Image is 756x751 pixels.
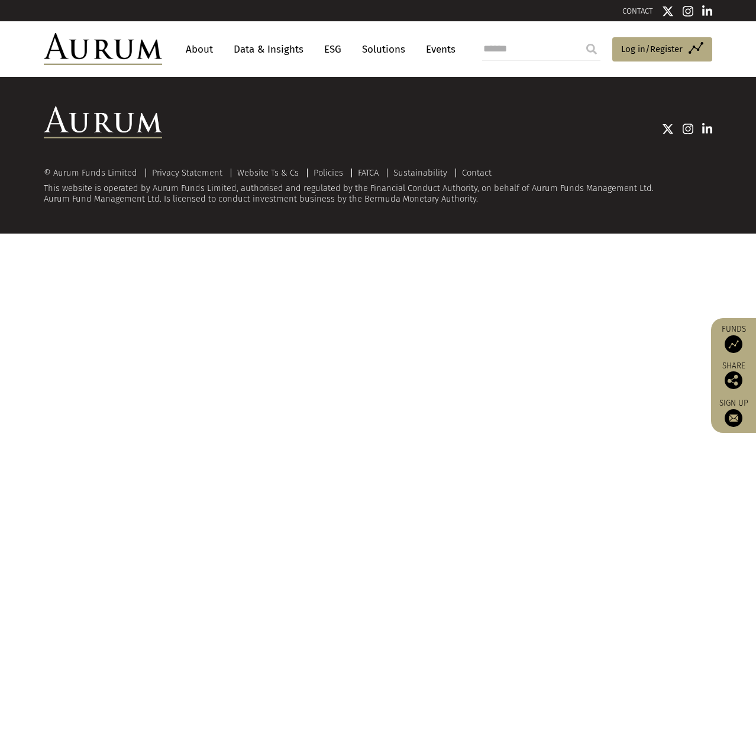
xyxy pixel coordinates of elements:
a: Solutions [356,38,411,60]
a: ESG [318,38,347,60]
a: Data & Insights [228,38,309,60]
a: Policies [314,167,343,178]
a: About [180,38,219,60]
a: CONTACT [622,7,653,15]
a: Contact [462,167,492,178]
a: Log in/Register [612,37,712,62]
a: Website Ts & Cs [237,167,299,178]
span: Log in/Register [621,42,683,56]
img: Twitter icon [662,123,674,135]
input: Submit [580,37,603,61]
a: Sustainability [393,167,447,178]
a: Events [420,38,455,60]
img: Linkedin icon [702,123,713,135]
img: Linkedin icon [702,5,713,17]
img: Aurum [44,33,162,65]
img: Twitter icon [662,5,674,17]
a: Privacy Statement [152,167,222,178]
img: Instagram icon [683,5,693,17]
img: Instagram icon [683,123,693,135]
div: © Aurum Funds Limited [44,169,143,177]
a: FATCA [358,167,379,178]
img: Aurum Logo [44,106,162,138]
div: This website is operated by Aurum Funds Limited, authorised and regulated by the Financial Conduc... [44,168,712,204]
